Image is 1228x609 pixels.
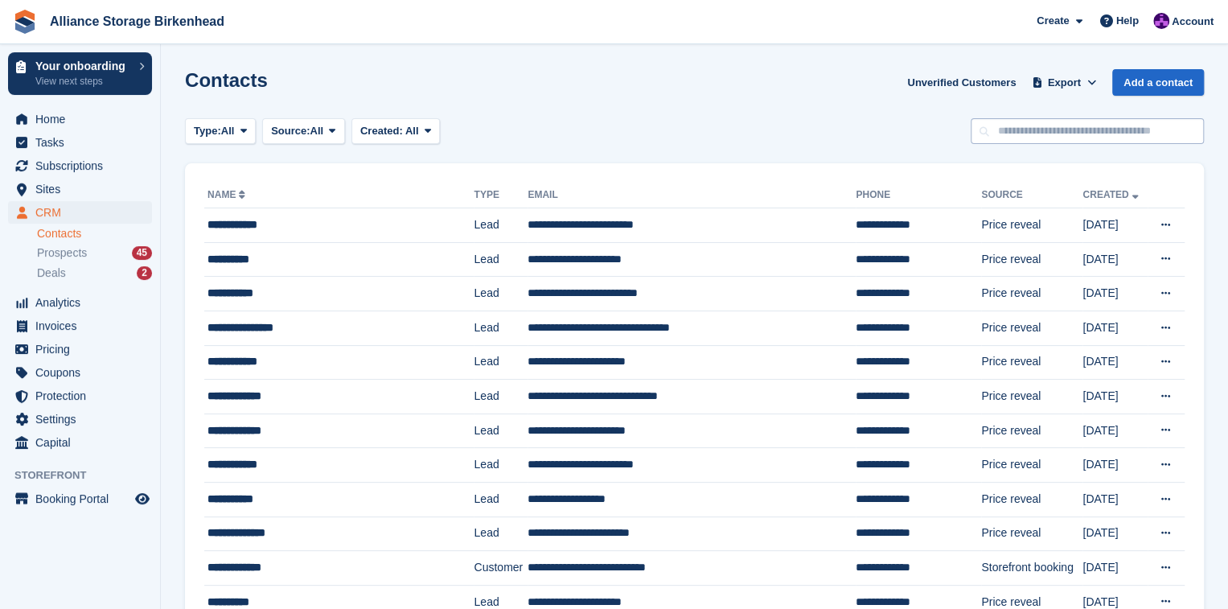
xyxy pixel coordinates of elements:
td: Customer [474,551,528,586]
a: menu [8,361,152,384]
th: Source [981,183,1082,208]
img: stora-icon-8386f47178a22dfd0bd8f6a31ec36ba5ce8667c1dd55bd0f319d3a0aa187defe.svg [13,10,37,34]
a: menu [8,431,152,454]
span: Capital [35,431,132,454]
td: Lead [474,277,528,311]
a: menu [8,488,152,510]
th: Type [474,183,528,208]
td: Price reveal [981,208,1082,243]
span: Source: [271,123,310,139]
td: Lead [474,311,528,345]
span: Pricing [35,338,132,360]
a: Alliance Storage Birkenhead [43,8,231,35]
span: Deals [37,265,66,281]
span: CRM [35,201,132,224]
td: Price reveal [981,448,1082,483]
td: [DATE] [1082,208,1148,243]
td: Price reveal [981,516,1082,551]
span: All [310,123,324,139]
img: Romilly Norton [1153,13,1169,29]
td: [DATE] [1082,311,1148,345]
p: Your onboarding [35,60,131,72]
a: menu [8,201,152,224]
td: Price reveal [981,345,1082,380]
a: menu [8,338,152,360]
td: [DATE] [1082,277,1148,311]
span: Tasks [35,131,132,154]
td: Lead [474,208,528,243]
p: View next steps [35,74,131,88]
span: Settings [35,408,132,430]
a: Unverified Customers [901,69,1022,96]
a: menu [8,108,152,130]
td: Lead [474,516,528,551]
a: Add a contact [1112,69,1204,96]
td: Lead [474,482,528,516]
span: Created: [360,125,403,137]
span: Protection [35,385,132,407]
span: Booking Portal [35,488,132,510]
a: menu [8,315,152,337]
span: Storefront [14,467,160,483]
span: Coupons [35,361,132,384]
a: Created [1082,189,1141,200]
span: Analytics [35,291,132,314]
a: menu [8,131,152,154]
span: Account [1172,14,1214,30]
span: All [221,123,235,139]
span: Invoices [35,315,132,337]
a: Name [207,189,248,200]
span: All [405,125,419,137]
h1: Contacts [185,69,268,91]
a: Prospects 45 [37,245,152,261]
a: menu [8,291,152,314]
a: menu [8,408,152,430]
td: [DATE] [1082,448,1148,483]
a: Contacts [37,226,152,241]
td: Price reveal [981,380,1082,414]
td: Price reveal [981,277,1082,311]
a: Your onboarding View next steps [8,52,152,95]
td: Lead [474,414,528,448]
span: Create [1037,13,1069,29]
a: menu [8,154,152,177]
span: Home [35,108,132,130]
td: [DATE] [1082,345,1148,380]
td: Lead [474,380,528,414]
td: Price reveal [981,242,1082,277]
th: Phone [856,183,981,208]
a: menu [8,385,152,407]
button: Type: All [185,118,256,145]
div: 45 [132,246,152,260]
span: Subscriptions [35,154,132,177]
button: Source: All [262,118,345,145]
td: Storefront booking [981,551,1082,586]
span: Prospects [37,245,87,261]
span: Sites [35,178,132,200]
td: Lead [474,345,528,380]
span: Type: [194,123,221,139]
td: Price reveal [981,414,1082,448]
button: Created: All [351,118,440,145]
div: 2 [137,266,152,280]
td: Lead [474,448,528,483]
a: menu [8,178,152,200]
td: Price reveal [981,311,1082,345]
td: [DATE] [1082,380,1148,414]
th: Email [528,183,856,208]
td: [DATE] [1082,551,1148,586]
td: Price reveal [981,482,1082,516]
td: Lead [474,242,528,277]
span: Export [1048,75,1081,91]
a: Deals 2 [37,265,152,282]
td: [DATE] [1082,516,1148,551]
a: Preview store [133,489,152,508]
td: [DATE] [1082,482,1148,516]
td: [DATE] [1082,242,1148,277]
button: Export [1029,69,1099,96]
span: Help [1116,13,1139,29]
td: [DATE] [1082,414,1148,448]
